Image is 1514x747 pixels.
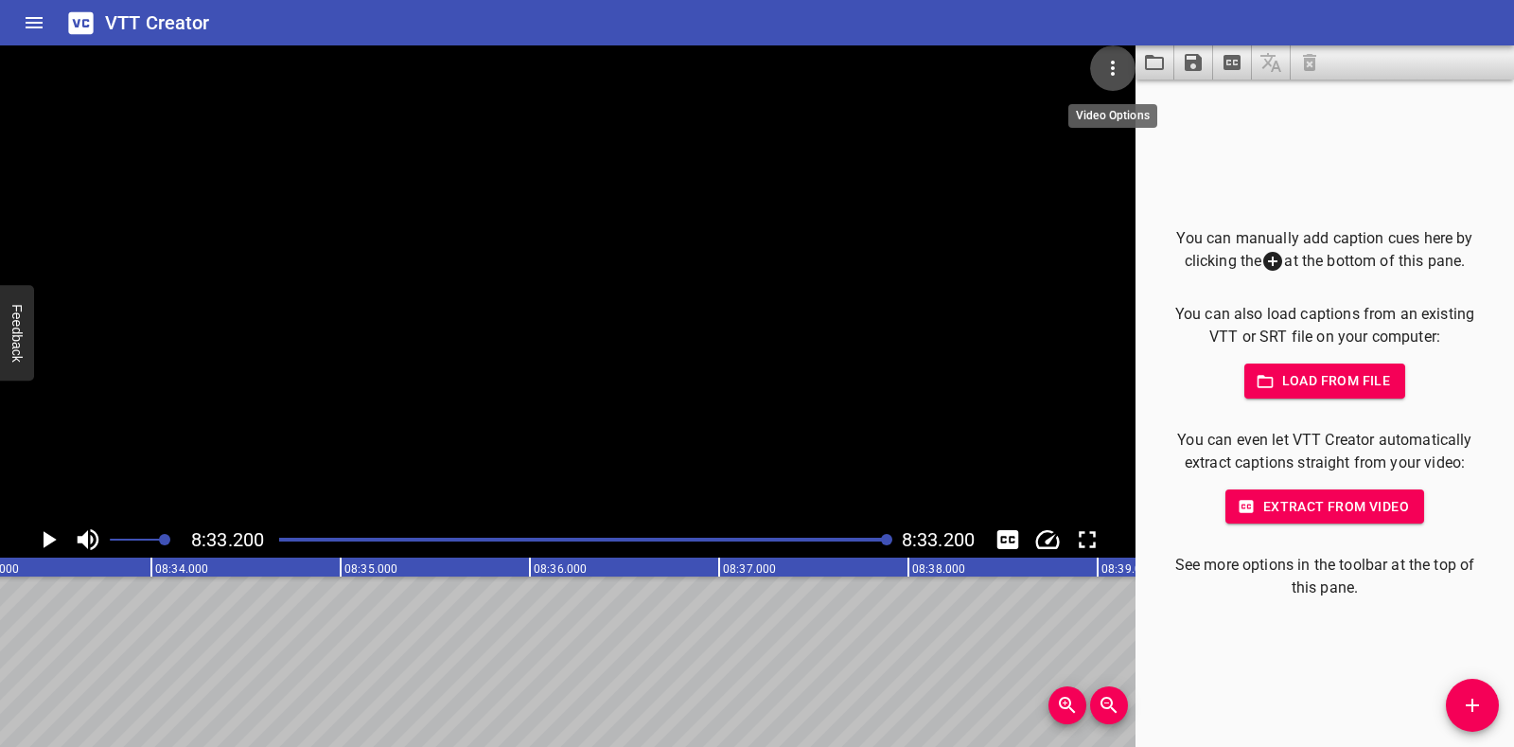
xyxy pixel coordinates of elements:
button: Zoom In [1048,686,1086,724]
button: Play/Pause [30,522,66,558]
h6: VTT Creator [105,8,210,38]
div: Hide/Show Captions [990,522,1026,558]
button: Load captions from file [1135,45,1174,80]
span: Load from file [1259,369,1391,393]
button: Save captions to file [1174,45,1213,80]
button: Toggle fullscreen [1069,522,1105,558]
text: 08:38.000 [912,562,965,576]
text: 08:34.000 [155,562,208,576]
text: 08:35.000 [344,562,397,576]
svg: Extract captions from video [1221,51,1243,74]
p: You can manually add caption cues here by clicking the at the bottom of this pane. [1166,227,1484,274]
span: 8:33.200 [902,528,975,551]
button: Extract from video [1225,489,1424,525]
div: Play progress [279,538,887,542]
button: Zoom Out [1090,686,1128,724]
span: Extract from video [1241,495,1409,519]
button: Add Cue [1446,679,1499,732]
button: Video Options [1090,45,1135,91]
span: Add some captions below, then you can translate them. [1252,45,1291,80]
div: Playback Speed [1030,522,1065,558]
p: You can even let VTT Creator automatically extract captions straight from your video: [1166,429,1484,474]
span: Set video volume [159,534,170,545]
text: 08:36.000 [534,562,587,576]
svg: Save captions to file [1182,51,1205,74]
span: 8:33.200 [191,528,264,551]
p: See more options in the toolbar at the top of this pane. [1166,554,1484,599]
button: Load from file [1244,364,1406,399]
svg: Load captions from file [1143,51,1166,74]
button: Toggle captions [990,522,1026,558]
text: 08:39.000 [1101,562,1154,576]
button: Toggle mute [70,522,106,558]
text: 08:37.000 [723,562,776,576]
button: Extract captions from video [1213,45,1252,80]
button: Change Playback Speed [1030,522,1065,558]
p: You can also load captions from an existing VTT or SRT file on your computer: [1166,303,1484,348]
